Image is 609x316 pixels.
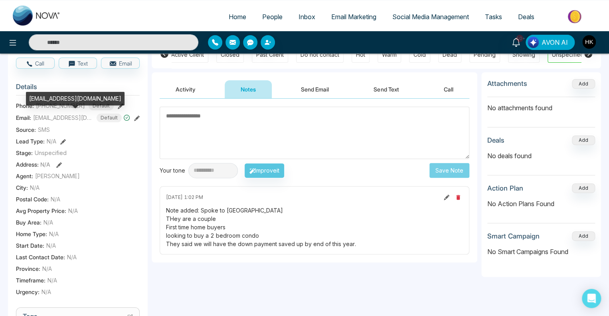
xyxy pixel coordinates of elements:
[13,6,61,26] img: Nova CRM Logo
[528,37,539,48] img: Lead Flow
[42,288,51,296] span: N/A
[16,218,42,227] span: Buy Area :
[16,160,50,169] span: Address:
[477,9,510,24] a: Tasks
[392,13,469,21] span: Social Media Management
[487,151,595,161] p: No deals found
[16,264,40,273] span: Province :
[225,80,272,98] button: Notes
[16,183,28,192] span: City :
[331,13,376,21] span: Email Marketing
[516,35,523,42] span: 10+
[42,264,52,273] span: N/A
[384,9,477,24] a: Social Media Management
[16,172,33,180] span: Agent:
[474,51,496,59] div: Pending
[171,51,204,59] div: Active Client
[301,51,339,59] div: Do not contact
[16,149,33,157] span: Stage:
[572,231,595,241] button: Add
[572,183,595,193] button: Add
[487,232,540,240] h3: Smart Campaign
[487,97,595,113] p: No attachments found
[166,206,463,248] div: Note added: Spoke to [GEOGRAPHIC_DATA] THey are a couple First time home buyers looking to buy a ...
[47,276,57,284] span: N/A
[16,207,66,215] span: Avg Property Price :
[256,51,284,59] div: Past Client
[582,35,596,49] img: User Avatar
[166,194,203,201] span: [DATE] 1:02 PM
[16,83,140,95] h3: Details
[101,58,140,69] button: Email
[572,135,595,145] button: Add
[47,137,56,145] span: N/A
[221,9,254,24] a: Home
[49,230,59,238] span: N/A
[291,9,323,24] a: Inbox
[35,172,80,180] span: [PERSON_NAME]
[35,149,67,157] span: Unspecified
[518,13,534,21] span: Deals
[382,51,397,59] div: Warm
[487,184,523,192] h3: Action Plan
[429,163,469,178] button: Save Note
[512,51,535,59] div: Showing
[413,51,426,59] div: Cold
[160,80,212,98] button: Activity
[46,241,56,250] span: N/A
[97,113,122,122] span: Default
[356,51,365,59] div: Hot
[68,207,78,215] span: N/A
[552,51,584,59] div: Unspecified
[40,161,50,168] span: N/A
[160,166,188,175] div: Your tone
[506,35,526,49] a: 10+
[16,241,44,250] span: Start Date :
[262,13,283,21] span: People
[542,38,568,47] span: AVON AI
[323,9,384,24] a: Email Marketing
[487,79,527,87] h3: Attachments
[299,13,315,21] span: Inbox
[546,8,604,26] img: Market-place.gif
[16,288,40,296] span: Urgency :
[428,80,469,98] button: Call
[16,195,49,203] span: Postal Code :
[485,13,502,21] span: Tasks
[487,136,504,144] h3: Deals
[487,247,595,256] p: No Smart Campaigns Found
[38,125,50,134] span: SMS
[221,51,239,59] div: Closed
[510,9,542,24] a: Deals
[43,218,53,227] span: N/A
[16,125,36,134] span: Source:
[33,113,93,122] span: [EMAIL_ADDRESS][DOMAIN_NAME]
[16,253,65,261] span: Last Contact Date :
[229,13,246,21] span: Home
[16,113,31,122] span: Email:
[16,137,45,145] span: Lead Type:
[16,101,34,110] span: Phone:
[285,80,345,98] button: Send Email
[254,9,291,24] a: People
[487,199,595,209] p: No Action Plans Found
[582,289,601,308] div: Open Intercom Messenger
[572,80,595,87] span: Add
[443,51,457,59] div: Dead
[16,58,55,69] button: Call
[51,195,60,203] span: N/A
[30,183,40,192] span: N/A
[16,276,45,284] span: Timeframe :
[16,230,47,238] span: Home Type :
[59,58,97,69] button: Text
[26,92,125,105] div: [EMAIL_ADDRESS][DOMAIN_NAME]
[572,79,595,89] button: Add
[526,35,575,50] button: AVON AI
[358,80,415,98] button: Send Text
[67,253,77,261] span: N/A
